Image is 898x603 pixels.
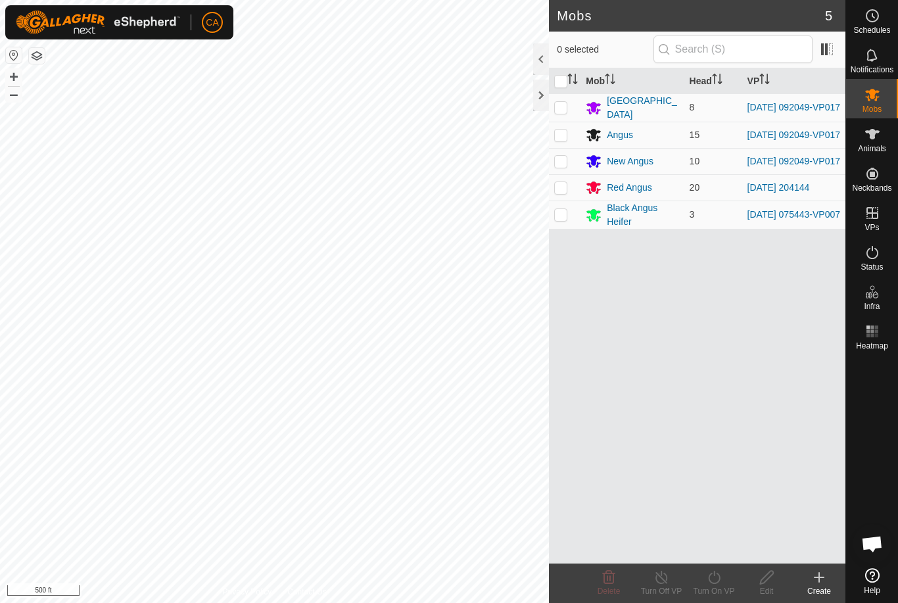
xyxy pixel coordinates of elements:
[712,76,722,86] p-sorticon: Activate to sort
[6,47,22,63] button: Reset Map
[688,585,740,597] div: Turn On VP
[607,155,653,168] div: New Angus
[825,6,832,26] span: 5
[851,66,893,74] span: Notifications
[856,342,888,350] span: Heatmap
[759,76,770,86] p-sorticon: Activate to sort
[635,585,688,597] div: Turn Off VP
[607,201,678,229] div: Black Angus Heifer
[742,68,845,94] th: VP
[287,586,326,598] a: Contact Us
[740,585,793,597] div: Edit
[846,563,898,600] a: Help
[690,156,700,166] span: 10
[690,182,700,193] span: 20
[567,76,578,86] p-sorticon: Activate to sort
[557,43,653,57] span: 0 selected
[852,184,891,192] span: Neckbands
[557,8,825,24] h2: Mobs
[747,182,810,193] a: [DATE] 204144
[607,181,652,195] div: Red Angus
[690,209,695,220] span: 3
[29,48,45,64] button: Map Layers
[598,587,621,596] span: Delete
[861,263,883,271] span: Status
[793,585,845,597] div: Create
[16,11,180,34] img: Gallagher Logo
[206,16,218,30] span: CA
[747,209,840,220] a: [DATE] 075443-VP007
[580,68,684,94] th: Mob
[747,130,840,140] a: [DATE] 092049-VP017
[863,105,882,113] span: Mobs
[607,128,633,142] div: Angus
[605,76,615,86] p-sorticon: Activate to sort
[864,224,879,231] span: VPs
[747,156,840,166] a: [DATE] 092049-VP017
[690,102,695,112] span: 8
[853,26,890,34] span: Schedules
[223,586,272,598] a: Privacy Policy
[684,68,742,94] th: Head
[747,102,840,112] a: [DATE] 092049-VP017
[690,130,700,140] span: 15
[864,587,880,594] span: Help
[607,94,678,122] div: [GEOGRAPHIC_DATA]
[864,302,880,310] span: Infra
[858,145,886,153] span: Animals
[653,36,813,63] input: Search (S)
[6,69,22,85] button: +
[853,524,892,564] a: Open chat
[6,86,22,102] button: –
